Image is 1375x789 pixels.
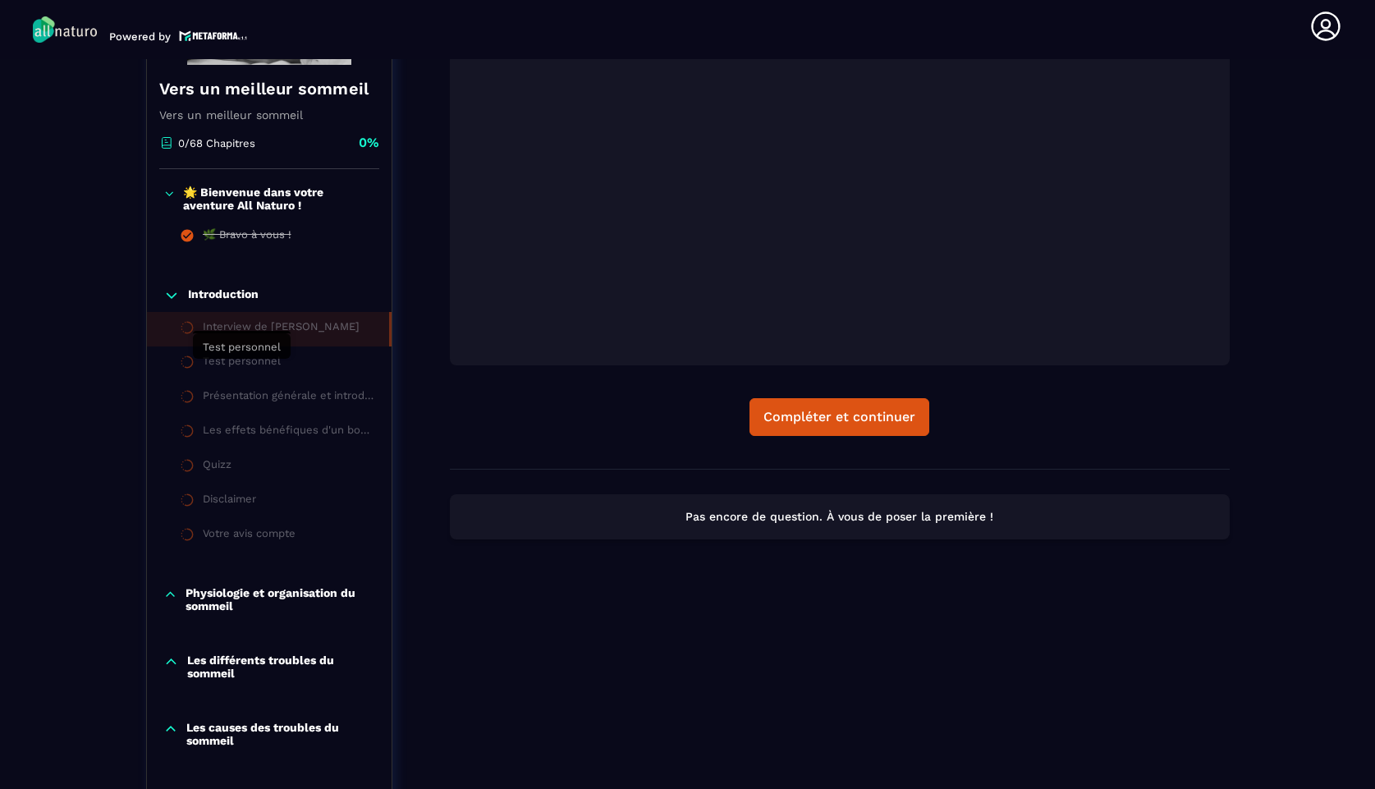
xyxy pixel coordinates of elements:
[187,654,375,680] p: Les différents troubles du sommeil
[178,137,255,149] p: 0/68 Chapitres
[186,586,375,612] p: Physiologie et organisation du sommeil
[203,424,375,442] div: Les effets bénéfiques d'un bon sommeil
[203,458,231,476] div: Quizz
[109,30,171,43] p: Powered by
[203,228,291,246] div: 🌿 Bravo à vous !
[203,341,281,353] span: Test personnel
[183,186,374,212] p: 🌟 Bienvenue dans votre aventure All Naturo !
[203,355,281,373] div: Test personnel
[203,389,375,407] div: Présentation générale et introduction
[188,287,259,304] p: Introduction
[749,398,929,436] button: Compléter et continuer
[179,29,248,43] img: logo
[159,77,379,100] h4: Vers un meilleur sommeil
[203,493,256,511] div: Disclaimer
[465,509,1215,525] p: Pas encore de question. À vous de poser la première !
[203,527,296,545] div: Votre avis compte
[186,721,375,747] p: Les causes des troubles du sommeil
[33,16,97,43] img: logo-branding
[763,409,915,425] div: Compléter et continuer
[159,108,379,122] p: Vers un meilleur sommeil
[359,134,379,152] p: 0%
[203,320,360,338] div: Interview de [PERSON_NAME]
